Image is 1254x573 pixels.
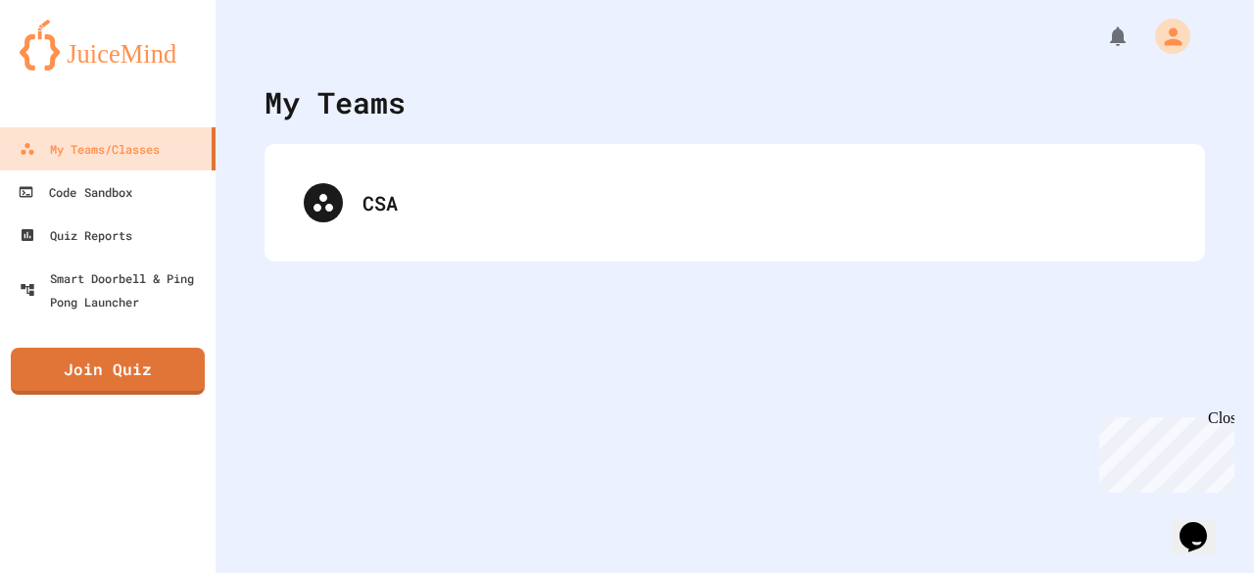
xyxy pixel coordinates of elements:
div: Chat with us now!Close [8,8,135,124]
img: logo-orange.svg [20,20,196,71]
div: Quiz Reports [20,223,132,247]
div: Smart Doorbell & Ping Pong Launcher [20,266,208,313]
div: My Notifications [1070,20,1134,53]
iframe: chat widget [1091,409,1234,493]
div: My Account [1134,14,1195,59]
div: CSA [284,164,1185,242]
iframe: chat widget [1172,495,1234,553]
a: Join Quiz [11,348,205,395]
div: Code Sandbox [18,180,132,204]
div: My Teams/Classes [20,137,160,161]
div: My Teams [265,80,406,124]
div: CSA [362,188,1166,217]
